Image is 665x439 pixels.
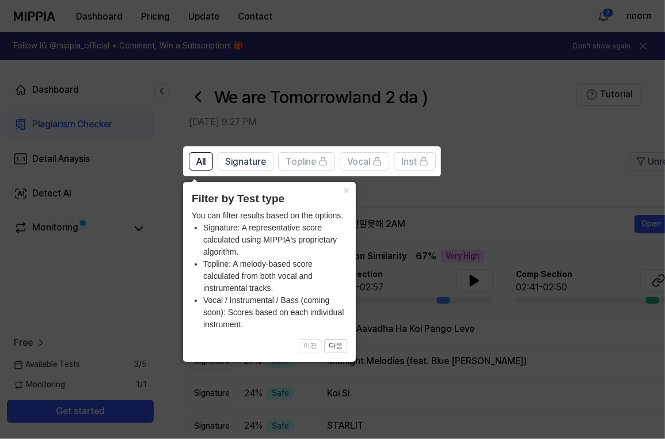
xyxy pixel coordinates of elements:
[286,155,316,169] span: Topline
[203,294,347,331] li: Vocal / Instrumental / Bass (coming soon): Scores based on each individual instrument.
[278,152,335,171] button: Topline
[401,155,417,169] span: Inst
[192,210,347,331] div: You can filter results based on the options.
[189,152,213,171] button: All
[196,155,206,169] span: All
[394,152,436,171] button: Inst
[192,191,347,207] header: Filter by Test type
[218,152,273,171] button: Signature
[347,155,370,169] span: Vocal
[337,182,356,198] button: Close
[203,222,347,258] li: Signature: A representative score calculated using MIPPIA's proprietary algorithm.
[340,152,389,171] button: Vocal
[324,339,347,353] button: 다음
[203,258,347,294] li: Topline: A melody-based score calculated from both vocal and instrumental tracks.
[225,155,266,169] span: Signature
